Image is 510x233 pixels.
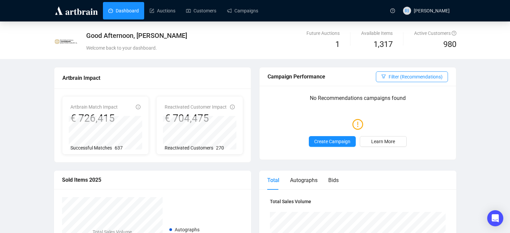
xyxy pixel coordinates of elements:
div: Autographs [290,176,318,184]
span: 1,317 [374,38,393,51]
span: 980 [443,40,456,49]
a: Campaigns [227,2,258,19]
a: Learn More [360,136,407,147]
a: Customers [186,2,216,19]
a: Dashboard [108,2,139,19]
span: Reactivated Customers [165,145,213,151]
a: Auctions [150,2,175,19]
div: Good Afternoon, [PERSON_NAME] [86,31,321,40]
div: Future Auctions [306,30,340,37]
div: Welcome back to your dashboard. [86,44,321,52]
span: question-circle [452,31,456,36]
div: € 726,415 [70,112,118,125]
div: Artbrain Impact [62,74,243,82]
span: Create Campaign [314,138,350,145]
div: Sold Items 2025 [62,176,243,184]
button: Filter (Recommendations) [376,71,448,82]
span: info-circle [136,105,140,109]
button: Create Campaign [309,136,356,147]
span: [PERSON_NAME] [414,8,450,13]
span: filter [381,74,386,79]
span: info-circle [230,105,235,109]
p: No Recommendations campaigns found [268,94,448,107]
span: Artbrain Match Impact [70,104,118,110]
span: 270 [216,145,224,151]
span: 1 [335,40,340,49]
div: Open Intercom Messenger [487,210,503,226]
div: Total [267,176,279,184]
div: € 704,475 [165,112,227,125]
span: Filter (Recommendations) [389,73,443,80]
div: Available Items [361,30,393,37]
div: Campaign Performance [268,72,376,81]
span: question-circle [390,8,395,13]
span: exclamation-circle [352,116,363,132]
img: logo [54,5,99,16]
span: Autographs [175,227,200,232]
h4: Total Sales Volume [270,198,446,205]
img: 622e19684f2625001dda177d.jpg [54,30,78,53]
span: Successful Matches [70,145,112,151]
div: Bids [328,176,339,184]
span: Reactivated Customer Impact [165,104,227,110]
span: 637 [115,145,123,151]
span: Learn More [371,138,395,145]
span: RI [405,7,409,14]
span: Active Customers [414,31,456,36]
